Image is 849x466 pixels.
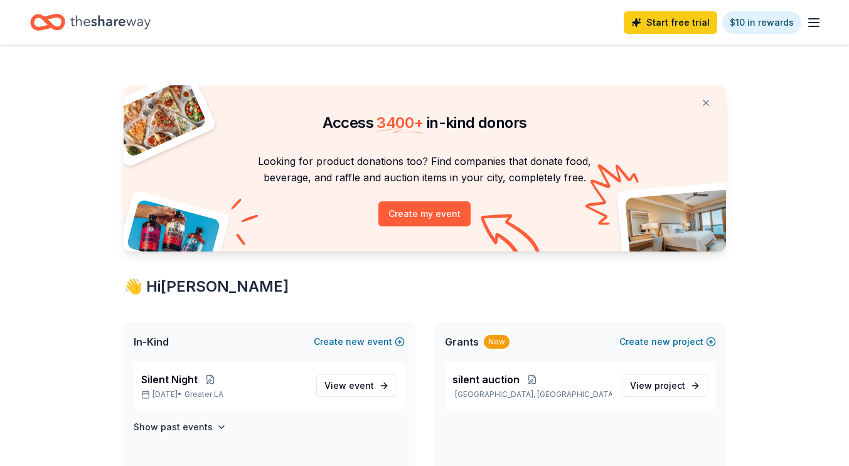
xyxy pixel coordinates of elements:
a: Start free trial [624,11,717,34]
a: $10 in rewards [722,11,801,34]
button: Createnewevent [314,334,405,349]
span: Access in-kind donors [323,114,527,132]
span: new [346,334,365,349]
span: Greater LA [184,389,223,400]
div: New [484,335,510,349]
img: Pizza [109,78,207,158]
span: 3400 + [376,114,423,132]
button: Createnewproject [619,334,716,349]
span: project [654,380,685,391]
img: Curvy arrow [481,214,543,261]
span: View [324,378,374,393]
span: event [349,380,374,391]
a: View project [622,374,708,397]
a: Home [30,8,151,37]
button: Show past events [134,420,227,435]
span: View [630,378,685,393]
button: Create my event [378,201,471,226]
div: 👋 Hi [PERSON_NAME] [124,277,726,297]
h4: Show past events [134,420,213,435]
a: View event [316,374,397,397]
span: Silent Night [141,372,198,387]
p: [DATE] • [141,389,306,400]
span: new [651,334,670,349]
p: [GEOGRAPHIC_DATA], [GEOGRAPHIC_DATA] [452,389,612,400]
span: In-Kind [134,334,169,349]
span: silent auction [452,372,520,387]
span: Grants [445,334,479,349]
p: Looking for product donations too? Find companies that donate food, beverage, and raffle and auct... [139,153,711,186]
